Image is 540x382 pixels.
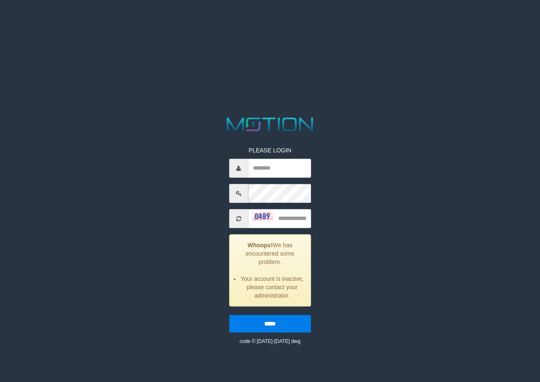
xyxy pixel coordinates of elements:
[223,115,317,133] img: MOTION_logo.png
[240,339,300,345] small: code © [DATE]-[DATE] dwg
[229,147,311,155] p: PLEASE LOGIN
[252,212,273,220] img: captcha
[240,275,304,300] li: Your account is inactive, please contact your administrator.
[248,242,273,249] strong: Whoops!
[229,235,311,307] div: We has encountered some problem.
